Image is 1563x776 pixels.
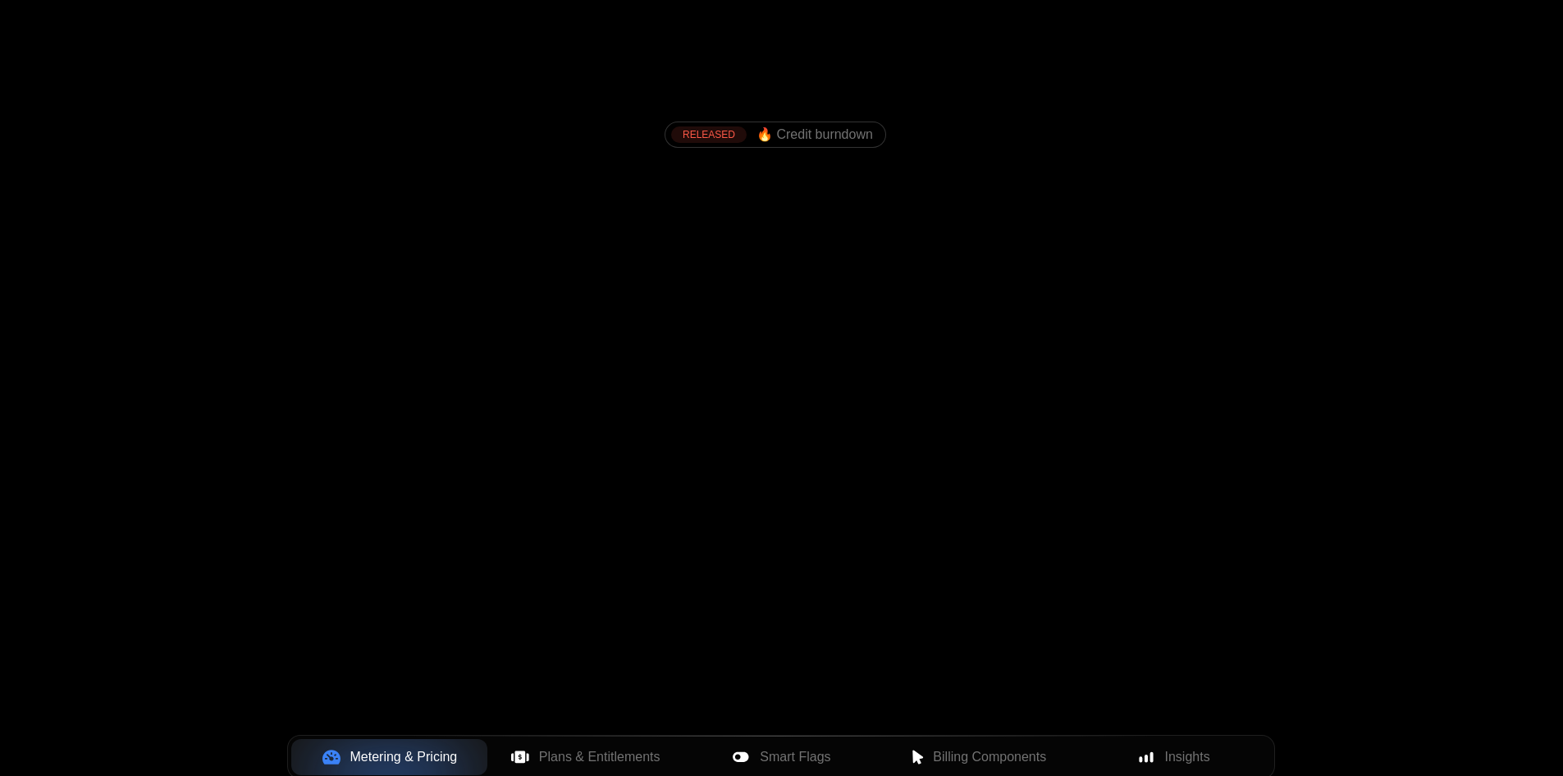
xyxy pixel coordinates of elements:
button: Insights [1076,739,1272,775]
span: Smart Flags [760,747,830,767]
button: Metering & Pricing [291,739,487,775]
span: Plans & Entitlements [539,747,660,767]
span: Billing Components [933,747,1046,767]
a: [object Object],[object Object] [671,126,873,143]
button: Billing Components [880,739,1076,775]
span: Metering & Pricing [350,747,458,767]
span: Insights [1165,747,1210,767]
span: 🔥 Credit burndown [756,127,873,142]
button: Plans & Entitlements [487,739,683,775]
div: RELEASED [671,126,747,143]
button: Smart Flags [683,739,880,775]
